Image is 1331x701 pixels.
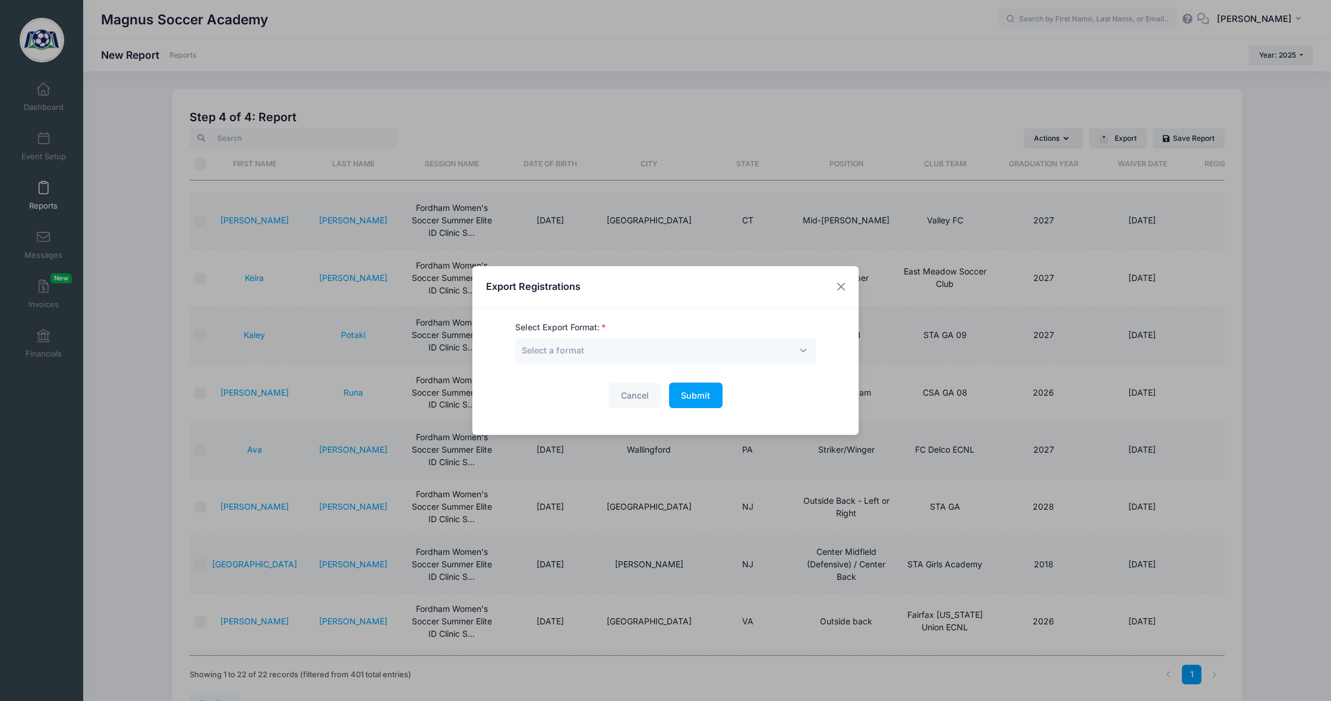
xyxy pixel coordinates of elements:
[522,344,584,356] span: Select a format
[486,279,581,293] h4: Export Registrations
[681,390,710,400] span: Submit
[515,338,816,364] span: Select a format
[831,276,852,298] button: Close
[515,321,606,334] label: Select Export Format:
[669,383,723,408] button: Submit
[522,345,584,355] span: Select a format
[608,383,661,408] button: Cancel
